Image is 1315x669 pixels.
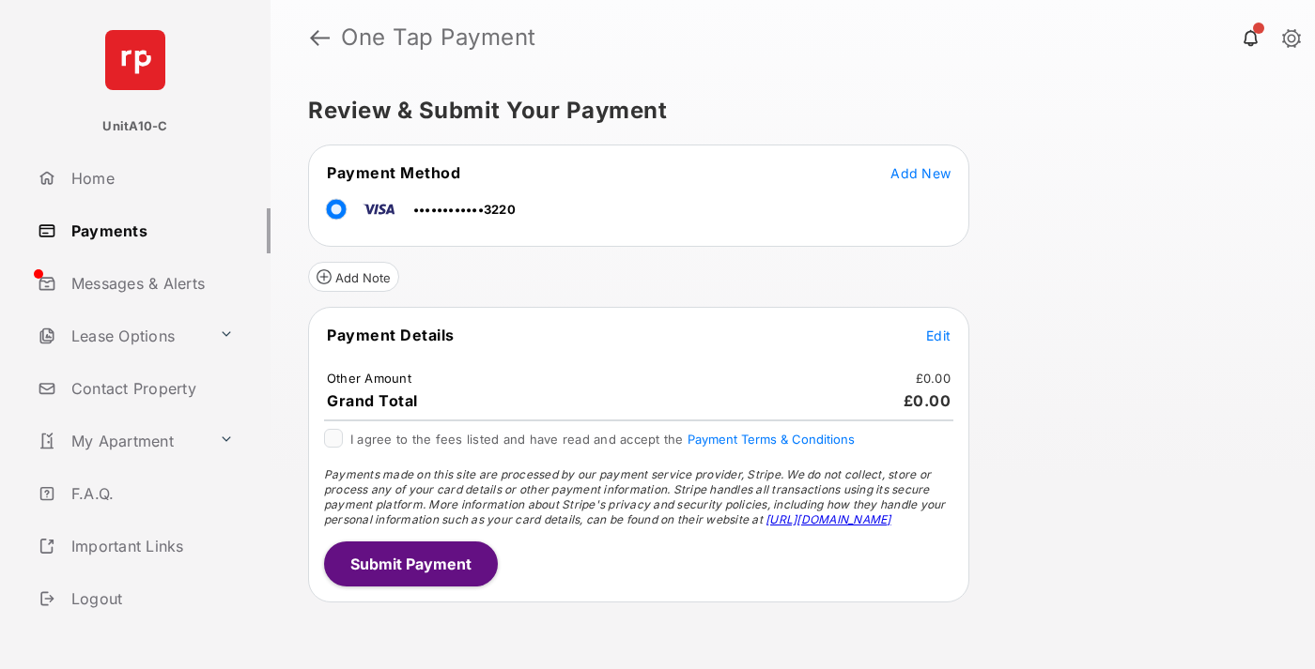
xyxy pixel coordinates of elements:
[890,163,951,182] button: Add New
[30,261,271,306] a: Messages & Alerts
[308,99,1262,122] h5: Review & Submit Your Payment
[30,471,271,516] a: F.A.Q.
[326,370,412,387] td: Other Amount
[926,326,951,344] button: Edit
[30,156,271,201] a: Home
[324,541,498,586] button: Submit Payment
[688,432,855,447] button: I agree to the fees listed and have read and accept the
[102,117,167,136] p: UnitA10-C
[30,366,271,411] a: Contact Property
[904,391,951,410] span: £0.00
[341,26,536,49] strong: One Tap Payment
[915,370,951,387] td: £0.00
[926,327,951,343] span: Edit
[766,512,890,526] a: [URL][DOMAIN_NAME]
[327,391,418,410] span: Grand Total
[30,576,271,621] a: Logout
[105,30,165,90] img: svg+xml;base64,PHN2ZyB4bWxucz0iaHR0cDovL3d3dy53My5vcmcvMjAwMC9zdmciIHdpZHRoPSI2NCIgaGVpZ2h0PSI2NC...
[30,313,211,358] a: Lease Options
[324,467,946,526] span: Payments made on this site are processed by our payment service provider, Stripe. We do not colle...
[890,165,951,181] span: Add New
[30,524,241,569] a: Important Links
[327,163,460,182] span: Payment Method
[350,432,855,447] span: I agree to the fees listed and have read and accept the
[327,326,455,344] span: Payment Details
[30,208,271,253] a: Payments
[413,202,516,217] span: ••••••••••••3220
[308,262,399,292] button: Add Note
[30,418,211,464] a: My Apartment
